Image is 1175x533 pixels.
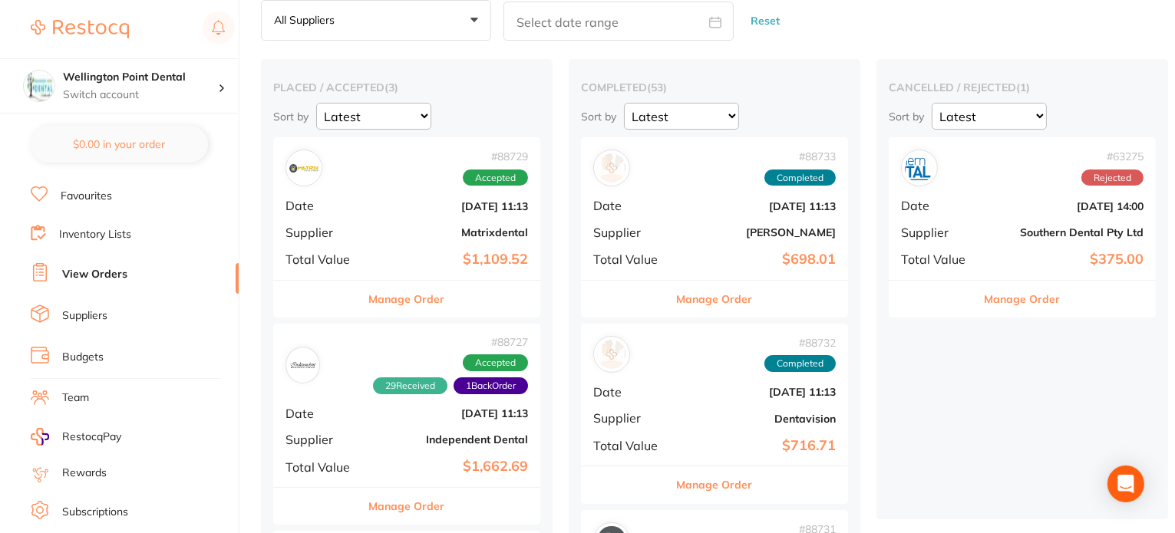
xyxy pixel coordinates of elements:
[593,439,670,452] span: Total Value
[285,252,362,266] span: Total Value
[682,413,836,425] b: Dentavision
[289,351,316,378] img: Independent Dental
[31,428,49,446] img: RestocqPay
[273,137,540,317] div: Matrixdental#88729AcceptedDate[DATE] 11:13SupplierMatrixdentalTotal Value$1,109.52Manage Order
[375,200,528,212] b: [DATE] 11:13
[764,169,836,186] span: Completed
[285,460,362,474] span: Total Value
[63,87,218,103] p: Switch account
[31,428,121,446] a: RestocqPay
[24,71,54,101] img: Wellington Point Dental
[1081,169,1144,186] span: Rejected
[273,110,309,123] p: Sort by
[375,252,528,268] b: $1,109.52
[31,12,129,47] a: Restocq Logo
[289,153,319,183] img: Matrixdental
[274,13,341,27] p: All suppliers
[31,126,208,163] button: $0.00 in your order
[62,505,128,520] a: Subscriptions
[889,110,924,123] p: Sort by
[677,281,753,317] button: Manage Order
[375,407,528,419] b: [DATE] 11:13
[581,110,616,123] p: Sort by
[682,252,836,268] b: $698.01
[593,411,670,425] span: Supplier
[285,433,362,446] span: Supplier
[285,225,362,239] span: Supplier
[597,340,626,369] img: Dentavision
[746,1,784,41] button: Reset
[682,226,836,239] b: [PERSON_NAME]
[889,81,1156,94] h2: cancelled / rejected ( 1 )
[62,466,107,481] a: Rewards
[285,406,362,420] span: Date
[320,336,528,348] span: # 88727
[597,153,626,183] img: Henry Schein Halas
[63,70,218,85] h4: Wellington Point Dental
[990,200,1144,212] b: [DATE] 14:00
[273,324,540,525] div: Independent Dental#8872729Received1BackOrderAcceptedDate[DATE] 11:13SupplierIndependent DentalTot...
[1081,150,1144,163] span: # 63275
[990,226,1144,239] b: Southern Dental Pty Ltd
[369,281,445,317] button: Manage Order
[375,459,528,475] b: $1,662.69
[581,81,848,94] h2: completed ( 53 )
[593,252,670,266] span: Total Value
[62,308,107,324] a: Suppliers
[764,337,836,349] span: # 88732
[764,355,836,372] span: Completed
[682,200,836,212] b: [DATE] 11:13
[677,466,753,503] button: Manage Order
[1107,466,1144,502] div: Open Intercom Messenger
[593,385,670,399] span: Date
[62,267,127,282] a: View Orders
[593,225,670,239] span: Supplier
[375,226,528,239] b: Matrixdental
[901,225,978,239] span: Supplier
[901,199,978,212] span: Date
[375,433,528,446] b: Independent Dental
[62,390,89,406] a: Team
[985,281,1061,317] button: Manage Order
[31,20,129,38] img: Restocq Logo
[463,150,528,163] span: # 88729
[62,429,121,445] span: RestocqPay
[764,150,836,163] span: # 88733
[273,81,540,94] h2: placed / accepted ( 3 )
[59,227,131,242] a: Inventory Lists
[61,189,112,204] a: Favourites
[463,354,528,371] span: Accepted
[285,199,362,212] span: Date
[454,377,528,394] span: Back orders
[901,252,978,266] span: Total Value
[682,438,836,454] b: $716.71
[503,2,734,41] input: Select date range
[682,386,836,398] b: [DATE] 11:13
[593,199,670,212] span: Date
[373,377,447,394] span: Received
[62,350,104,365] a: Budgets
[369,488,445,525] button: Manage Order
[463,169,528,186] span: Accepted
[905,153,934,183] img: Southern Dental Pty Ltd
[990,252,1144,268] b: $375.00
